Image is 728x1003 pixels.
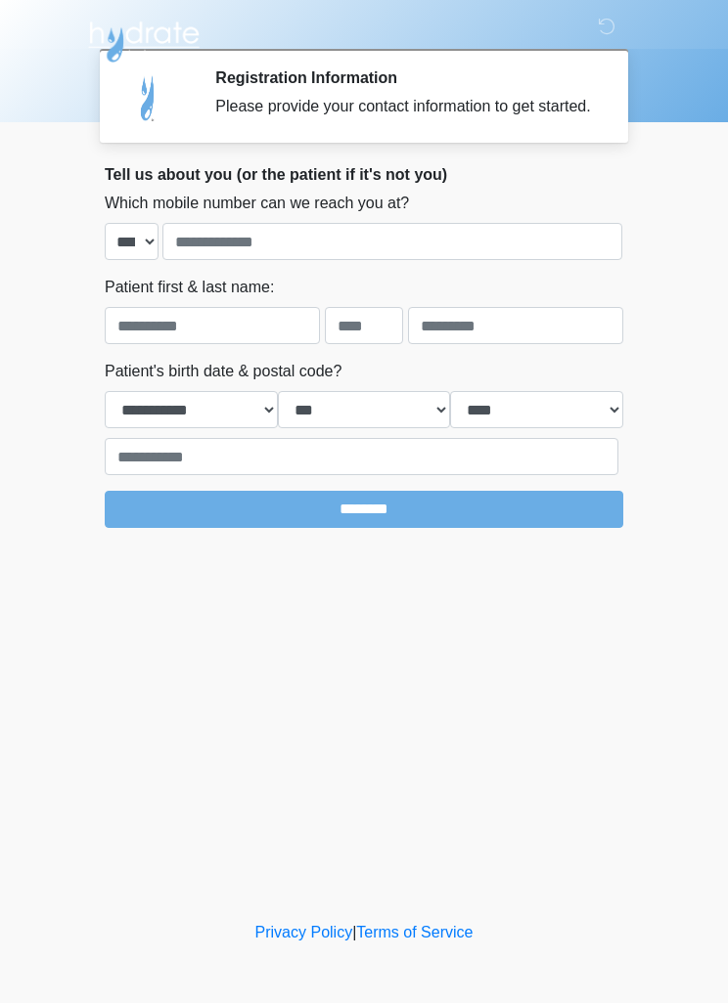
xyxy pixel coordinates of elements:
label: Which mobile number can we reach you at? [105,192,409,215]
label: Patient first & last name: [105,276,274,299]
div: Please provide your contact information to get started. [215,95,594,118]
h2: Tell us about you (or the patient if it's not you) [105,165,623,184]
label: Patient's birth date & postal code? [105,360,341,383]
a: | [352,924,356,940]
img: Agent Avatar [119,68,178,127]
a: Terms of Service [356,924,473,940]
img: Hydrate IV Bar - Scottsdale Logo [85,15,203,64]
a: Privacy Policy [255,924,353,940]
